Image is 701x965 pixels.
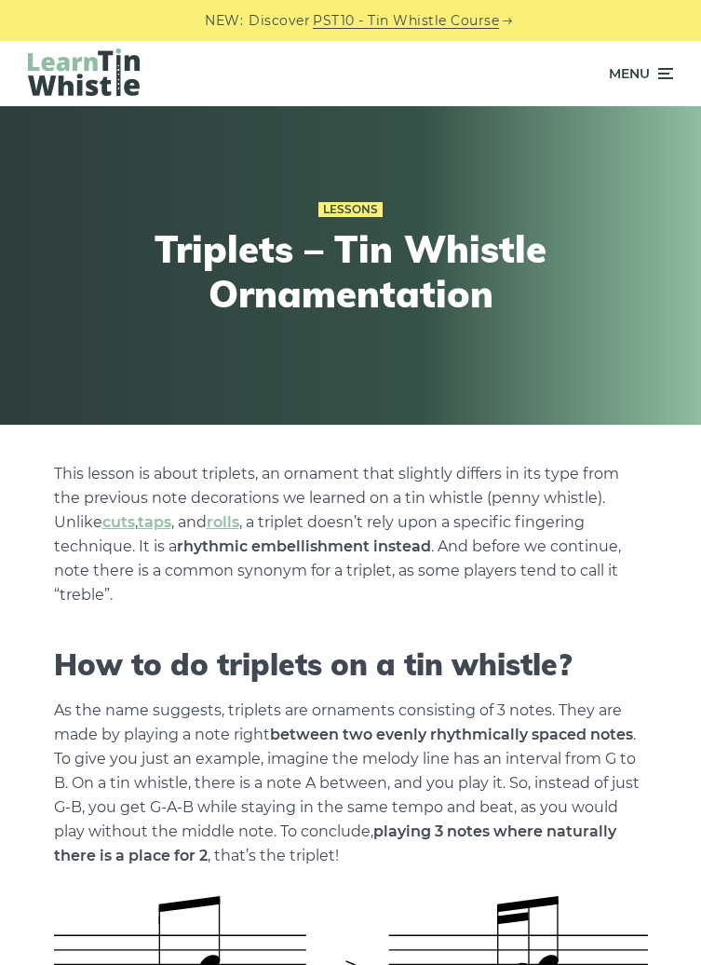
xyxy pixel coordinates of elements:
p: As the name suggests, triplets are ornaments consisting of 3 notes. They are made by playing a no... [54,699,648,868]
h1: Triplets – Tin Whistle Ornamentation [100,226,602,316]
strong: between two evenly rhythmically spaced notes [270,726,633,743]
strong: playing 3 notes where naturally there is a place for 2 [54,822,616,864]
a: taps [138,513,171,531]
strong: rhythmic embellishment instead [177,537,431,555]
img: LearnTinWhistle.com [28,48,140,96]
a: cuts [102,513,135,531]
a: rolls [207,513,239,531]
p: This lesson is about triplets, an ornament that slightly differs in its type from the previous no... [54,462,648,607]
span: Menu [609,50,650,97]
h2: How to do triplets on a tin whistle? [54,646,648,682]
a: Lessons [318,202,383,217]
